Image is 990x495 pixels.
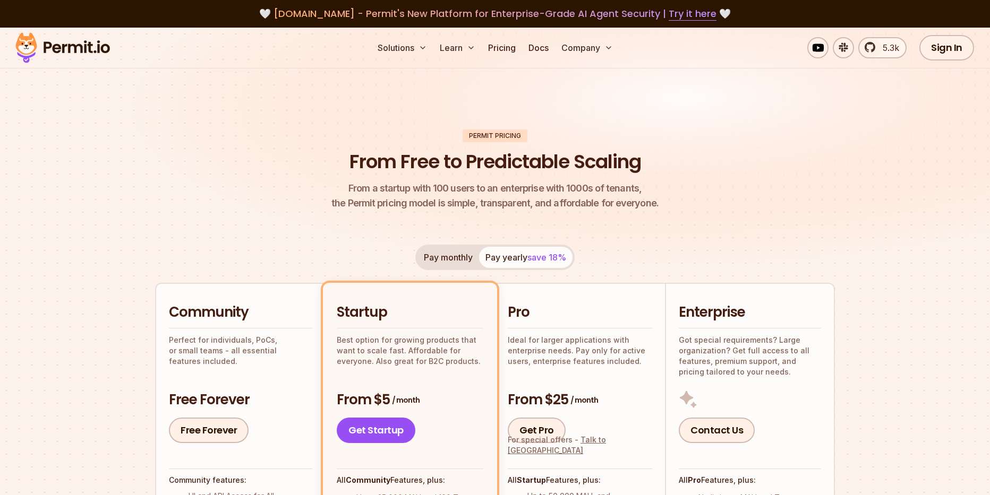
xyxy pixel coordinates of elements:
[669,7,716,21] a: Try it here
[373,37,431,58] button: Solutions
[679,418,755,443] a: Contact Us
[331,181,659,211] p: the Permit pricing model is simple, transparent, and affordable for everyone.
[517,475,546,484] strong: Startup
[557,37,617,58] button: Company
[169,418,249,443] a: Free Forever
[508,418,566,443] a: Get Pro
[508,475,652,485] h4: All Features, plus:
[169,335,312,367] p: Perfect for individuals, PoCs, or small teams - all essential features included.
[524,37,553,58] a: Docs
[858,37,907,58] a: 5.3k
[169,390,312,410] h3: Free Forever
[679,303,821,322] h2: Enterprise
[337,303,483,322] h2: Startup
[417,247,479,268] button: Pay monthly
[919,35,974,60] a: Sign In
[169,303,312,322] h2: Community
[274,7,716,20] span: [DOMAIN_NAME] - Permit's New Platform for Enterprise-Grade AI Agent Security |
[679,475,821,485] h4: All Features, plus:
[688,475,701,484] strong: Pro
[508,390,652,410] h3: From $25
[11,30,115,66] img: Permit logo
[337,335,483,367] p: Best option for growing products that want to scale fast. Affordable for everyone. Also great for...
[337,475,483,485] h4: All Features, plus:
[25,6,965,21] div: 🤍 🤍
[169,475,312,485] h4: Community features:
[436,37,480,58] button: Learn
[570,395,598,405] span: / month
[337,390,483,410] h3: From $5
[876,41,899,54] span: 5.3k
[508,435,652,456] div: For special offers -
[463,129,527,142] div: Permit Pricing
[349,149,641,175] h1: From Free to Predictable Scaling
[484,37,520,58] a: Pricing
[392,395,420,405] span: / month
[331,181,659,196] span: From a startup with 100 users to an enterprise with 1000s of tenants,
[337,418,415,443] a: Get Startup
[346,475,390,484] strong: Community
[679,335,821,377] p: Got special requirements? Large organization? Get full access to all features, premium support, a...
[508,335,652,367] p: Ideal for larger applications with enterprise needs. Pay only for active users, enterprise featur...
[508,303,652,322] h2: Pro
